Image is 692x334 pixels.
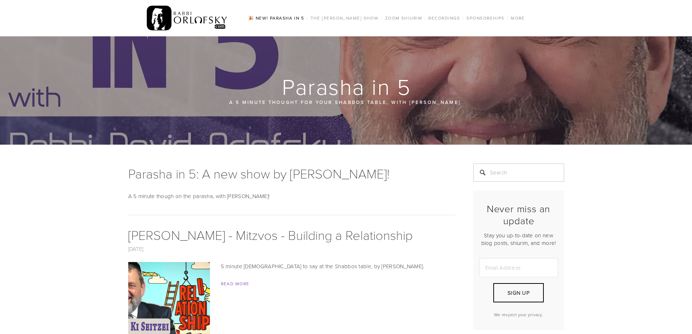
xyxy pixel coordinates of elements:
[383,13,424,23] a: Zoom Shiurim
[493,283,543,302] button: Sign Up
[473,164,564,182] input: Search
[128,226,413,244] a: [PERSON_NAME] - Mitzvos - Building a Relationship
[381,15,383,21] span: /
[306,15,308,21] span: /
[172,98,521,106] p: A 5 minute thought for your Shabbos table, with [PERSON_NAME].
[426,13,462,23] a: Recordings
[507,289,530,297] span: Sign Up
[507,15,509,21] span: /
[221,281,250,287] a: Read More
[128,262,455,271] p: 5 minute [DEMOGRAPHIC_DATA] to say at the Shabbos table, by [PERSON_NAME].
[147,4,228,32] img: RabbiOrlofsky.com
[128,75,565,98] h1: Parasha in 5
[308,13,381,23] a: The [PERSON_NAME] Show
[479,203,558,226] h2: Never miss an update
[464,13,506,23] a: Sponsorships
[128,192,455,201] p: A 5 minute though on the parasha, with [PERSON_NAME]!
[462,15,464,21] span: /
[479,232,558,247] p: Stay you up-to-date on new blog posts, shiurim, and more!
[479,258,558,277] input: Email Address
[128,164,455,183] h1: Parasha in 5: A new show by [PERSON_NAME]!
[424,15,426,21] span: /
[479,311,558,318] p: We respect your privacy.
[509,13,527,23] a: More
[128,245,143,253] a: [DATE]
[246,13,306,23] a: 🎉 NEW! Parasha in 5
